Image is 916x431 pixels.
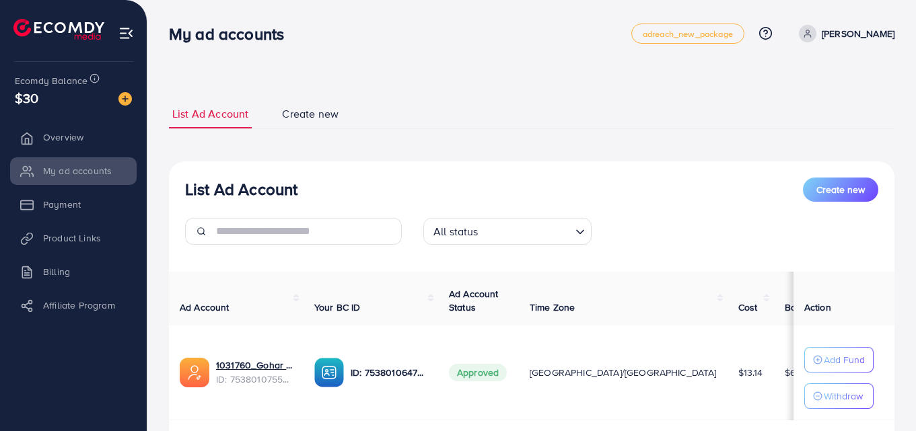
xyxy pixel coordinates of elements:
span: Approved [449,364,507,381]
div: <span class='underline'>1031760_Gohar enterprises_1755079930946</span></br>7538010755361046545 [216,358,293,386]
img: ic-ads-acc.e4c84228.svg [180,358,209,387]
span: $13.14 [738,366,763,379]
button: Create new [803,178,878,202]
p: Add Fund [824,352,865,368]
span: All status [431,222,481,241]
span: List Ad Account [172,106,248,122]
span: Create new [282,106,339,122]
span: adreach_new_package [643,30,733,38]
span: Cost [738,301,758,314]
span: Ecomdy Balance [15,74,87,87]
img: logo [13,19,104,40]
span: Ad Account [180,301,230,314]
a: [PERSON_NAME] [794,25,894,42]
span: ID: 7538010755361046545 [216,373,293,386]
span: Your BC ID [314,301,361,314]
button: Withdraw [804,383,874,409]
span: Action [804,301,831,314]
span: $30 [15,88,38,108]
h3: List Ad Account [185,180,297,199]
div: Search for option [423,218,592,245]
h3: My ad accounts [169,24,295,44]
img: ic-ba-acc.ded83a64.svg [314,358,344,387]
a: adreach_new_package [631,24,744,44]
button: Add Fund [804,347,874,373]
img: image [118,92,132,106]
p: [PERSON_NAME] [822,26,894,42]
span: Create new [816,183,865,196]
p: Withdraw [824,388,863,404]
span: [GEOGRAPHIC_DATA]/[GEOGRAPHIC_DATA] [530,366,717,379]
p: ID: 7538010647703846913 [351,364,427,381]
img: menu [118,26,134,41]
input: Search for option [483,219,570,241]
span: Time Zone [530,301,575,314]
a: 1031760_Gohar enterprises_1755079930946 [216,358,293,372]
span: Ad Account Status [449,287,499,314]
